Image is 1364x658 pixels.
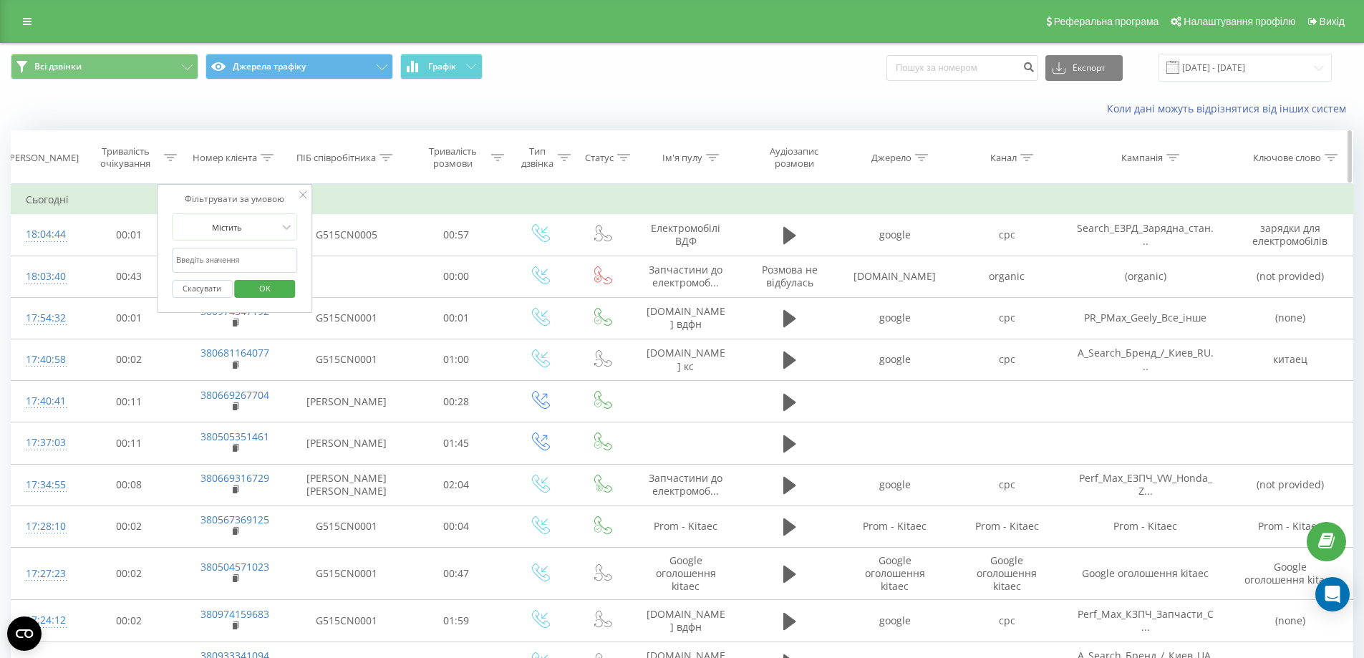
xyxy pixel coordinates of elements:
[839,256,951,297] td: [DOMAIN_NAME]
[839,464,951,505] td: google
[951,505,1063,547] td: Prom - Kitaec
[405,297,508,339] td: 00:01
[1078,346,1214,372] span: A_Search_Бренд_/_Киев_RU...
[289,422,405,464] td: [PERSON_NAME]
[585,152,614,164] div: Статус
[1228,256,1353,297] td: (not provided)
[77,422,181,464] td: 00:11
[662,152,702,164] div: Ім'я пулу
[871,152,911,164] div: Джерело
[1228,464,1353,505] td: (not provided)
[951,547,1063,600] td: Google оголошення kitaec
[172,280,233,298] button: Скасувати
[26,221,63,248] div: 18:04:44
[1184,16,1295,27] span: Налаштування профілю
[200,346,269,359] a: 380681164077
[521,145,554,170] div: Тип дзвінка
[649,471,722,498] span: Запчастини до електромоб...
[405,464,508,505] td: 02:04
[632,505,740,547] td: Prom - Kitaec
[1063,505,1228,547] td: Prom - Kitaec
[205,54,393,79] button: Джерела трафіку
[405,547,508,600] td: 00:47
[7,616,42,651] button: Open CMP widget
[77,297,181,339] td: 00:01
[839,297,951,339] td: google
[289,600,405,642] td: G515CN0001
[886,55,1038,81] input: Пошук за номером
[649,263,722,289] span: Запчастини до електромоб...
[632,600,740,642] td: [DOMAIN_NAME] вдфн
[632,547,740,600] td: Google оголошення kitaec
[753,145,836,170] div: Аудіозапис розмови
[839,339,951,380] td: google
[6,152,79,164] div: [PERSON_NAME]
[26,304,63,332] div: 17:54:32
[1228,547,1353,600] td: Google оголошення kitaec
[951,214,1063,256] td: cpc
[428,62,456,72] span: Графік
[289,381,405,422] td: [PERSON_NAME]
[1079,471,1212,498] span: Perf_Max_ЕЗПЧ_VW_Honda_Z...
[34,61,82,72] span: Всі дзвінки
[289,339,405,380] td: G515CN0001
[26,513,63,541] div: 17:28:10
[26,560,63,588] div: 17:27:23
[1315,577,1350,611] div: Open Intercom Messenger
[200,388,269,402] a: 380669267704
[1063,547,1228,600] td: Google оголошення kitaec
[77,505,181,547] td: 00:02
[1228,339,1353,380] td: китаец
[405,339,508,380] td: 01:00
[172,192,298,206] div: Фільтрувати за умовою
[632,297,740,339] td: [DOMAIN_NAME] вдфн
[200,560,269,574] a: 380504571023
[1077,221,1214,248] span: Search_ЕЗРД_Зарядна_стан...
[26,263,63,291] div: 18:03:40
[200,430,269,443] a: 380505351461
[762,263,818,289] span: Розмова не відбулась
[1063,256,1228,297] td: (organic)
[417,145,488,170] div: Тривалість розмови
[400,54,483,79] button: Графік
[1228,214,1353,256] td: зарядки для електромобілів
[200,513,269,526] a: 380567369125
[405,214,508,256] td: 00:57
[77,547,181,600] td: 00:02
[405,381,508,422] td: 00:28
[77,464,181,505] td: 00:08
[632,339,740,380] td: [DOMAIN_NAME] кс
[1078,607,1214,634] span: Perf_Max_КЗПЧ_Запчасти_C...
[405,256,508,297] td: 00:00
[839,547,951,600] td: Google оголошення kitaec
[11,185,1353,214] td: Сьогодні
[289,464,405,505] td: [PERSON_NAME] [PERSON_NAME]
[1228,297,1353,339] td: (none)
[245,277,285,299] span: OK
[26,346,63,374] div: 17:40:58
[839,600,951,642] td: google
[172,248,298,273] input: Введіть значення
[77,214,181,256] td: 00:01
[1320,16,1345,27] span: Вихід
[26,387,63,415] div: 17:40:41
[200,471,269,485] a: 380669316729
[289,297,405,339] td: G515CN0001
[951,600,1063,642] td: cpc
[1121,152,1163,164] div: Кампанія
[1054,16,1159,27] span: Реферальна програма
[990,152,1017,164] div: Канал
[26,429,63,457] div: 17:37:03
[11,54,198,79] button: Всі дзвінки
[289,214,405,256] td: G515CN0005
[1107,102,1353,115] a: Коли дані можуть відрізнятися вiд інших систем
[26,471,63,499] div: 17:34:55
[77,339,181,380] td: 00:02
[951,256,1063,297] td: organic
[289,547,405,600] td: G515CN0001
[235,280,296,298] button: OK
[296,152,376,164] div: ПІБ співробітника
[632,214,740,256] td: Електромобілі ВДФ
[405,505,508,547] td: 00:04
[193,152,257,164] div: Номер клієнта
